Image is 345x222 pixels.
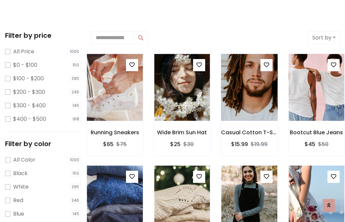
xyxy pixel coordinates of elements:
span: 246 [69,197,81,204]
label: Red [13,196,23,204]
h6: Bootcut Blue Jeans [288,129,345,136]
label: $100 - $200 [13,75,44,83]
label: All Color [13,156,35,164]
span: 168 [70,116,81,122]
h6: $45 [305,141,315,147]
span: 246 [69,89,81,95]
span: 295 [69,184,81,190]
h6: $25 [170,141,181,147]
h5: Filter by color [5,140,81,148]
label: Black [13,169,28,177]
h6: Casual Cotton T-Shirt [221,129,278,136]
button: Sort by [308,31,340,44]
h6: Running Sneakers [87,129,143,136]
del: $50 [318,140,328,148]
label: All Price [13,48,34,56]
span: 295 [69,75,81,82]
label: $0 - $100 [13,61,37,69]
span: 1000 [68,48,81,55]
span: 150 [70,62,81,68]
h6: $15.99 [231,141,248,147]
label: White [13,183,29,191]
span: 145 [70,102,81,109]
label: $400 - $500 [13,115,46,123]
del: $30 [183,140,194,148]
span: 145 [70,211,81,217]
h5: Filter by price [5,31,81,39]
label: $300 - $400 [13,102,46,110]
label: Blue [13,210,24,218]
h6: $65 [103,141,114,147]
span: 150 [70,170,81,177]
label: $200 - $300 [13,88,45,96]
span: 1000 [68,157,81,163]
del: $19.99 [251,140,268,148]
del: $75 [116,140,127,148]
h6: Wide Brim Sun Hat [154,129,211,136]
